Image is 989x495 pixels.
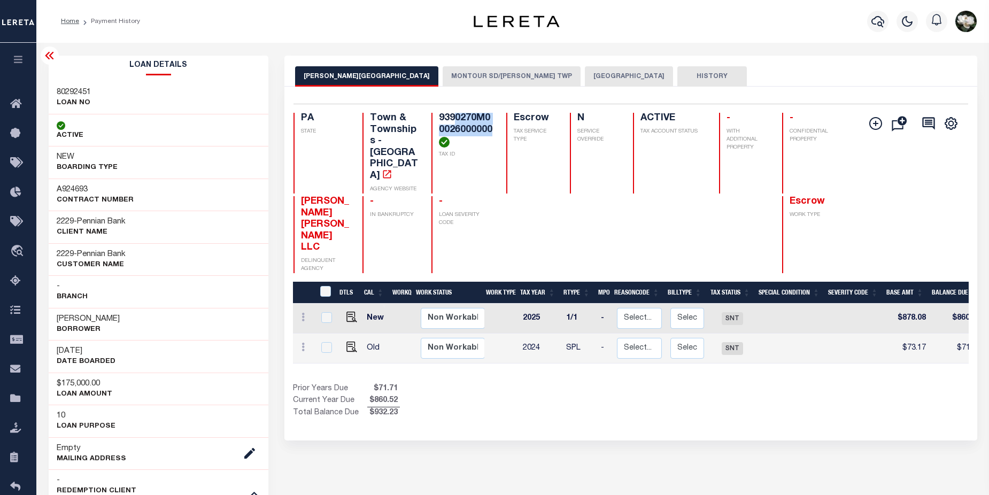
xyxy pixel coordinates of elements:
[57,260,126,270] p: CUSTOMER Name
[57,216,126,227] h3: -
[370,211,419,219] p: IN BANKRUPTCY
[10,245,27,259] i: travel_explore
[57,184,134,195] h3: A924693
[439,151,493,159] p: TAX ID
[301,113,350,125] h4: PA
[57,195,134,206] p: Contract Number
[594,282,610,304] th: MPO
[514,128,557,144] p: TAX SERVICE TYPE
[610,282,663,304] th: ReasonCode: activate to sort column ascending
[57,324,120,335] p: Borrower
[559,282,594,304] th: RType: activate to sort column ascending
[727,128,770,152] p: WITH ADDITIONAL PROPERTY
[335,282,360,304] th: DTLS
[77,218,126,226] span: Pennian Bank
[640,128,706,136] p: TAX ACCOUNT STATUS
[885,334,930,363] td: $73.17
[790,197,825,206] span: Escrow
[57,454,126,465] p: Mailing Address
[57,475,136,486] h3: -
[597,334,613,363] td: -
[597,304,613,334] td: -
[57,346,115,357] h3: [DATE]
[727,113,730,123] span: -
[562,304,597,334] td: 1/1
[640,113,706,125] h4: ACTIVE
[313,282,335,304] th: &nbsp;
[930,334,985,363] td: $71.71
[577,113,621,125] h4: N
[362,334,392,363] td: Old
[57,130,83,141] p: ACTIVE
[79,17,140,26] li: Payment History
[514,113,557,125] h4: Escrow
[824,282,882,304] th: Severity Code: activate to sort column ascending
[57,249,126,260] h3: -
[663,282,706,304] th: BillType: activate to sort column ascending
[722,342,743,355] span: SNT
[57,292,88,303] p: Branch
[362,304,392,334] td: New
[57,314,120,324] h3: [PERSON_NAME]
[882,282,928,304] th: Base Amt: activate to sort column ascending
[57,87,91,98] h3: 80292451
[61,18,79,25] a: Home
[57,281,88,292] h3: -
[754,282,824,304] th: Special Condition: activate to sort column ascending
[57,389,112,400] p: LOAN AMOUNT
[57,152,118,163] h3: NEW
[57,378,112,389] h3: $175,000.00
[790,113,793,123] span: -
[57,98,91,109] p: LOAN NO
[474,16,559,27] img: logo-dark.svg
[388,282,412,304] th: WorkQ
[790,211,838,219] p: WORK TYPE
[885,304,930,334] td: $878.08
[443,66,581,87] button: MONTOUR SD/[PERSON_NAME] TWP
[370,197,374,206] span: -
[930,304,985,334] td: $860.52
[57,218,74,226] span: 2229
[439,197,443,206] span: -
[57,411,115,421] h3: 10
[519,334,562,363] td: 2024
[412,282,484,304] th: Work Status
[301,128,350,136] p: STATE
[367,383,400,395] span: $71.71
[585,66,673,87] button: [GEOGRAPHIC_DATA]
[439,211,493,227] p: LOAN SEVERITY CODE
[301,257,350,273] p: DELINQUENT AGENCY
[49,56,269,75] h2: Loan Details
[367,407,400,419] span: $932.23
[519,304,562,334] td: 2025
[370,113,419,182] h4: Town & Townships - [GEOGRAPHIC_DATA]
[577,128,621,144] p: SERVICE OVERRIDE
[677,66,747,87] button: HISTORY
[562,334,597,363] td: SPL
[928,282,982,304] th: Balance Due: activate to sort column ascending
[516,282,559,304] th: Tax Year: activate to sort column ascending
[722,312,743,325] span: SNT
[57,163,118,173] p: BOARDING TYPE
[367,395,400,407] span: $860.52
[482,282,516,304] th: Work Type
[439,113,493,148] h4: 9390270M00026000000
[706,282,754,304] th: Tax Status: activate to sort column ascending
[57,250,74,258] span: 2229
[57,443,126,454] h3: Empty
[301,197,349,252] span: [PERSON_NAME] [PERSON_NAME] LLC
[293,383,367,395] td: Prior Years Due
[57,421,115,432] p: LOAN PURPOSE
[295,66,438,87] button: [PERSON_NAME][GEOGRAPHIC_DATA]
[57,227,126,238] p: CLIENT Name
[790,128,838,144] p: CONFIDENTIAL PROPERTY
[293,282,313,304] th: &nbsp;&nbsp;&nbsp;&nbsp;&nbsp;&nbsp;&nbsp;&nbsp;&nbsp;&nbsp;
[77,250,126,258] span: Pennian Bank
[293,407,367,419] td: Total Balance Due
[57,357,115,367] p: DATE BOARDED
[370,185,419,194] p: AGENCY WEBSITE
[360,282,388,304] th: CAL: activate to sort column ascending
[293,395,367,407] td: Current Year Due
